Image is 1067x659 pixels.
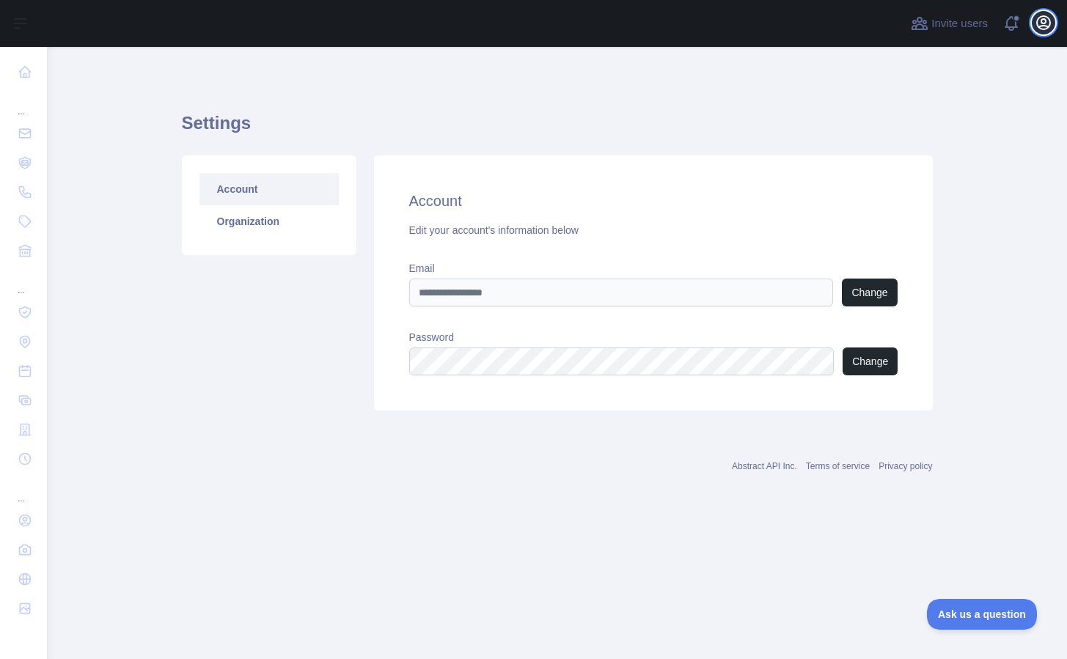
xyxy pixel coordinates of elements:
h2: Account [409,191,898,211]
iframe: Toggle Customer Support [927,599,1038,630]
h1: Settings [182,111,933,147]
a: Organization [199,205,339,238]
div: ... [12,88,35,117]
label: Password [409,330,898,345]
div: ... [12,475,35,504]
a: Terms of service [806,461,870,471]
button: Change [843,347,898,375]
label: Email [409,261,898,276]
button: Change [842,279,897,306]
a: Abstract API Inc. [732,461,797,471]
div: ... [12,267,35,296]
div: Edit your account's information below [409,223,898,238]
span: Invite users [931,15,988,32]
a: Privacy policy [879,461,932,471]
a: Account [199,173,339,205]
button: Invite users [908,12,991,35]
